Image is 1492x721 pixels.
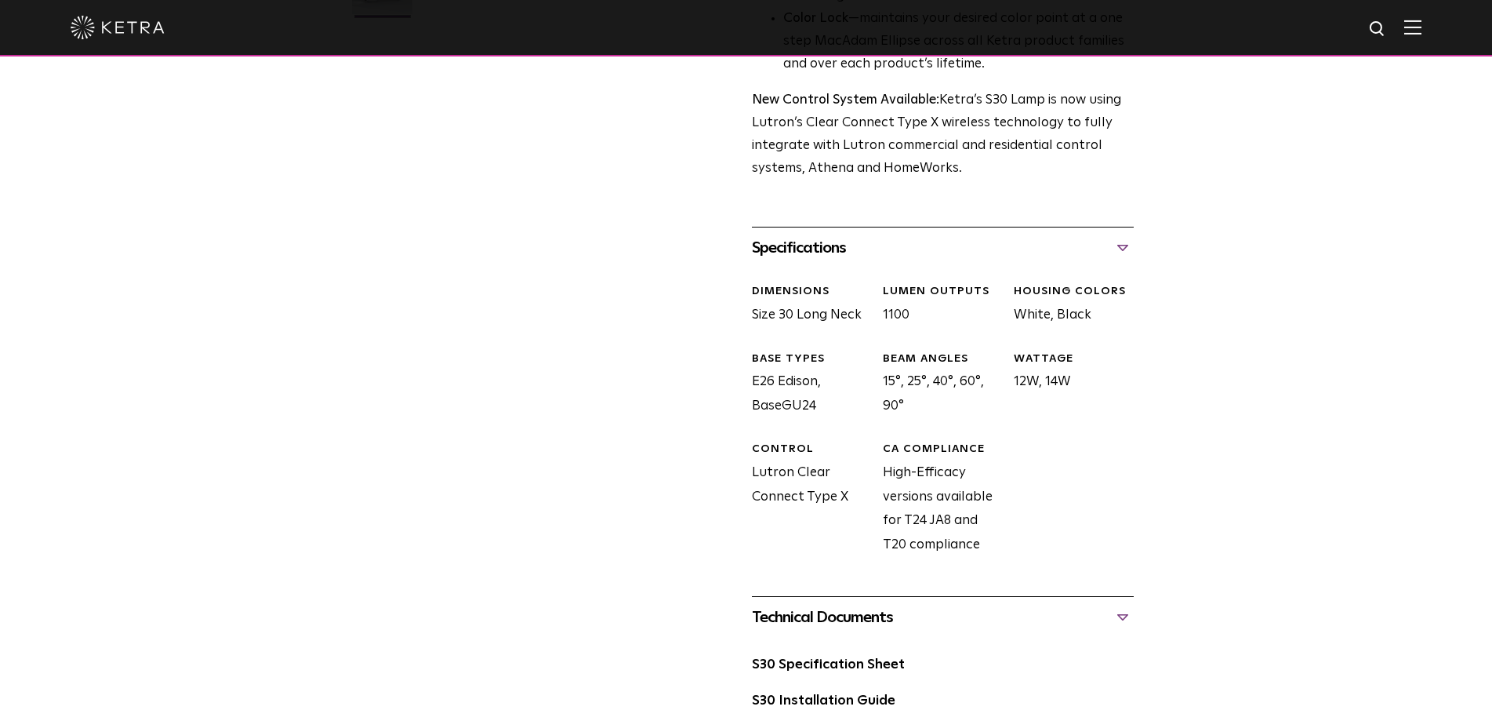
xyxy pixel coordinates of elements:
div: BASE TYPES [752,351,871,367]
a: S30 Specification Sheet [752,658,905,672]
img: ketra-logo-2019-white [71,16,165,39]
div: CA COMPLIANCE [883,442,1002,457]
div: CONTROL [752,442,871,457]
div: Size 30 Long Neck [740,284,871,327]
div: Lutron Clear Connect Type X [740,442,871,557]
div: 15°, 25°, 40°, 60°, 90° [871,351,1002,419]
div: BEAM ANGLES [883,351,1002,367]
div: E26 Edison, BaseGU24 [740,351,871,419]
div: High-Efficacy versions available for T24 JA8 and T20 compliance [871,442,1002,557]
div: 12W, 14W [1002,351,1133,419]
div: DIMENSIONS [752,284,871,300]
p: Ketra’s S30 Lamp is now using Lutron’s Clear Connect Type X wireless technology to fully integrat... [752,89,1134,180]
img: Hamburger%20Nav.svg [1404,20,1421,35]
div: 1100 [871,284,1002,327]
div: WATTAGE [1014,351,1133,367]
div: HOUSING COLORS [1014,284,1133,300]
div: White, Black [1002,284,1133,327]
a: S30 Installation Guide [752,694,895,708]
div: Technical Documents [752,605,1134,630]
strong: New Control System Available: [752,93,939,107]
img: search icon [1368,20,1388,39]
div: Specifications [752,235,1134,260]
div: LUMEN OUTPUTS [883,284,1002,300]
